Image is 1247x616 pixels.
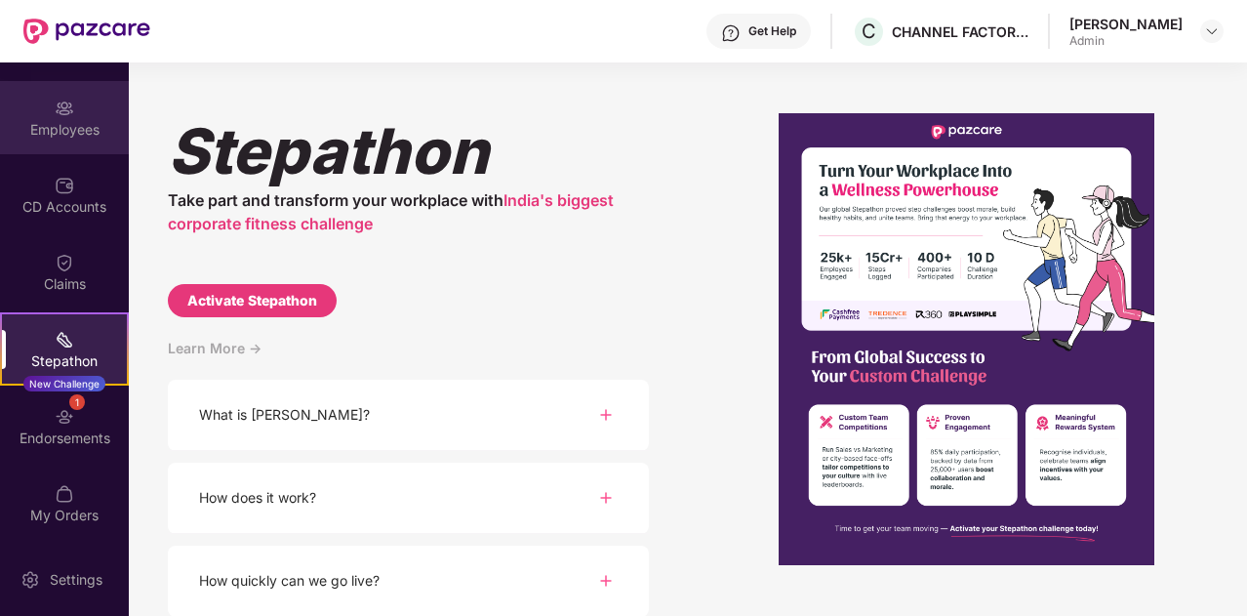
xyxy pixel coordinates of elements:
[23,376,105,391] div: New Challenge
[168,337,649,380] div: Learn More ->
[20,570,40,590] img: svg+xml;base64,PHN2ZyBpZD0iU2V0dGluZy0yMHgyMCIgeG1sbnM9Imh0dHA6Ly93d3cudzMub3JnLzIwMDAvc3ZnIiB3aW...
[594,486,618,510] img: svg+xml;base64,PHN2ZyBpZD0iUGx1cy0zMngzMiIgeG1sbnM9Imh0dHA6Ly93d3cudzMub3JnLzIwMDAvc3ZnIiB3aWR0aD...
[1069,33,1183,49] div: Admin
[44,570,108,590] div: Settings
[1069,15,1183,33] div: [PERSON_NAME]
[55,484,74,504] img: svg+xml;base64,PHN2ZyBpZD0iTXlfT3JkZXJzIiBkYXRhLW5hbWU9Ik15IE9yZGVycyIgeG1sbnM9Imh0dHA6Ly93d3cudz...
[55,253,74,272] img: svg+xml;base64,PHN2ZyBpZD0iQ2xhaW0iIHhtbG5zPSJodHRwOi8vd3d3LnczLm9yZy8yMDAwL3N2ZyIgd2lkdGg9IjIwIi...
[199,487,316,509] div: How does it work?
[199,404,370,426] div: What is [PERSON_NAME]?
[748,23,796,39] div: Get Help
[594,403,618,427] img: svg+xml;base64,PHN2ZyBpZD0iUGx1cy0zMngzMiIgeG1sbnM9Imh0dHA6Ly93d3cudzMub3JnLzIwMDAvc3ZnIiB3aWR0aD...
[187,290,317,311] div: Activate Stepathon
[199,570,380,592] div: How quickly can we go live?
[55,330,74,349] img: svg+xml;base64,PHN2ZyB4bWxucz0iaHR0cDovL3d3dy53My5vcmcvMjAwMC9zdmciIHdpZHRoPSIyMSIgaGVpZ2h0PSIyMC...
[721,23,741,43] img: svg+xml;base64,PHN2ZyBpZD0iSGVscC0zMngzMiIgeG1sbnM9Imh0dHA6Ly93d3cudzMub3JnLzIwMDAvc3ZnIiB3aWR0aD...
[69,394,85,410] div: 1
[168,188,649,235] div: Take part and transform your workplace with
[1204,23,1220,39] img: svg+xml;base64,PHN2ZyBpZD0iRHJvcGRvd24tMzJ4MzIiIHhtbG5zPSJodHRwOi8vd3d3LnczLm9yZy8yMDAwL3N2ZyIgd2...
[168,113,649,188] div: Stepathon
[55,407,74,427] img: svg+xml;base64,PHN2ZyBpZD0iRW5kb3JzZW1lbnRzIiB4bWxucz0iaHR0cDovL3d3dy53My5vcmcvMjAwMC9zdmciIHdpZH...
[594,569,618,593] img: svg+xml;base64,PHN2ZyBpZD0iUGx1cy0zMngzMiIgeG1sbnM9Imh0dHA6Ly93d3cudzMub3JnLzIwMDAvc3ZnIiB3aWR0aD...
[2,351,127,371] div: Stepathon
[55,99,74,118] img: svg+xml;base64,PHN2ZyBpZD0iRW1wbG95ZWVzIiB4bWxucz0iaHR0cDovL3d3dy53My5vcmcvMjAwMC9zdmciIHdpZHRoPS...
[23,19,150,44] img: New Pazcare Logo
[55,176,74,195] img: svg+xml;base64,PHN2ZyBpZD0iQ0RfQWNjb3VudHMiIGRhdGEtbmFtZT0iQ0QgQWNjb3VudHMiIHhtbG5zPSJodHRwOi8vd3...
[892,22,1028,41] div: CHANNEL FACTORY MEDIA MARKETING PRIVATE LIMITED
[862,20,876,43] span: C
